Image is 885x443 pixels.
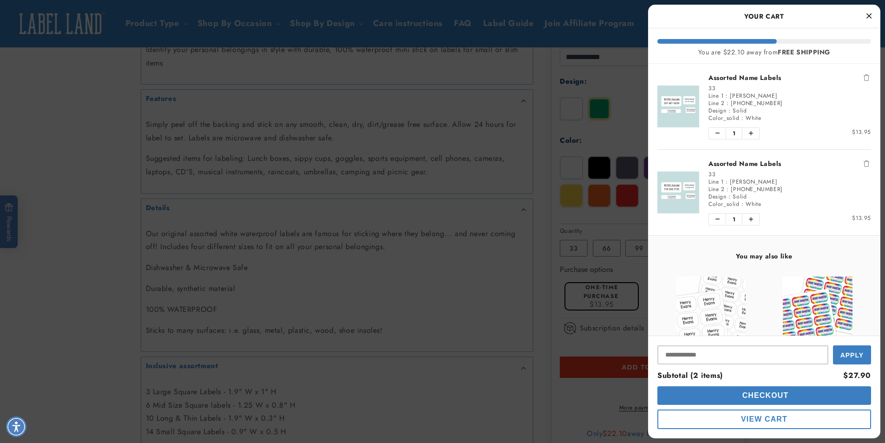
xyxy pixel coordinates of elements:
span: Line 2 [708,99,725,107]
img: View Stick N' Wear Stikins® Labels [676,277,746,346]
span: [PHONE_NUMBER] [731,99,782,107]
button: Remove Assorted Name Labels [862,73,871,82]
div: Accessibility Menu [6,417,26,437]
span: Checkout [740,391,789,399]
span: $13.95 [852,214,871,222]
button: Increase quantity of Assorted Name Labels [742,214,759,225]
button: Decrease quantity of Assorted Name Labels [709,128,726,139]
div: 33 [708,171,871,178]
span: [PERSON_NAME] [730,178,777,186]
div: product [657,267,764,430]
span: Solid [733,106,747,115]
a: Assorted Name Labels [708,159,871,168]
span: : [726,178,728,186]
span: : [741,114,744,122]
span: : [726,92,728,100]
span: : [741,200,744,208]
span: Color_solid [708,114,740,122]
h4: You may also like [657,252,871,260]
button: cart [657,386,871,405]
span: White [746,200,761,208]
input: Input Discount [657,345,828,364]
span: Line 1 [708,178,724,186]
button: Apply [833,345,871,364]
div: $27.90 [843,369,871,383]
img: Assorted Name Labels - Label Land [657,86,699,127]
span: : [728,192,731,201]
img: Color Stick N' Wear® Labels - Label Land [783,277,852,346]
span: Apply [840,351,864,359]
span: $13.95 [852,128,871,136]
span: Design [708,106,727,115]
button: Decrease quantity of Assorted Name Labels [709,214,726,225]
span: Solid [733,192,747,201]
button: Increase quantity of Assorted Name Labels [742,128,759,139]
button: Remove Assorted Name Labels [862,159,871,168]
a: Assorted Name Labels [708,73,871,82]
button: Close Cart [862,9,876,23]
div: You are $22.10 away from [657,48,871,56]
b: FREE SHIPPING [778,47,830,57]
span: [PERSON_NAME] [730,92,777,100]
img: Assorted Name Labels - Label Land [657,172,699,213]
span: Line 1 [708,92,724,100]
span: [PHONE_NUMBER] [731,185,782,193]
span: : [727,99,729,107]
iframe: Sign Up via Text for Offers [7,369,118,397]
button: cart [657,410,871,429]
span: White [746,114,761,122]
span: Subtotal (2 items) [657,370,723,381]
span: : [727,185,729,193]
span: View Cart [741,415,787,423]
div: product [764,267,871,430]
span: Line 2 [708,185,725,193]
div: 33 [708,85,871,92]
li: product [657,149,871,235]
span: Color_solid [708,200,740,208]
span: 1 [726,128,742,139]
span: 1 [726,214,742,225]
span: Design [708,192,727,201]
h2: Your Cart [657,9,871,23]
span: : [728,106,731,115]
li: product [657,64,871,149]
